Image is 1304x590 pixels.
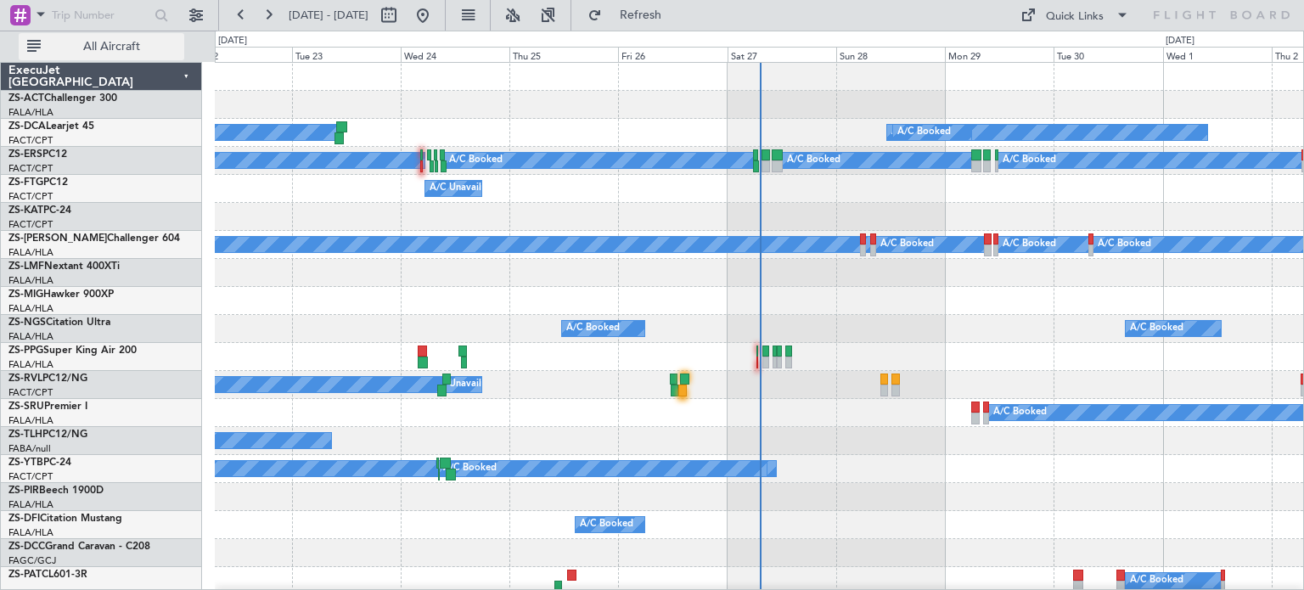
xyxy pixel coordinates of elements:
[8,205,71,216] a: ZS-KATPC-24
[880,232,934,257] div: A/C Booked
[580,512,633,537] div: A/C Booked
[8,498,53,511] a: FALA/HLA
[44,41,179,53] span: All Aircraft
[8,358,53,371] a: FALA/HLA
[8,149,42,160] span: ZS-ERS
[787,148,840,173] div: A/C Booked
[19,33,184,60] button: All Aircraft
[8,289,114,300] a: ZS-MIGHawker 900XP
[1003,232,1056,257] div: A/C Booked
[8,149,67,160] a: ZS-ERSPC12
[292,47,401,62] div: Tue 23
[8,289,43,300] span: ZS-MIG
[8,134,53,147] a: FACT/CPT
[8,554,56,567] a: FAGC/GCJ
[8,402,87,412] a: ZS-SRUPremier I
[8,442,51,455] a: FABA/null
[8,402,44,412] span: ZS-SRU
[836,47,945,62] div: Sun 28
[605,9,677,21] span: Refresh
[8,514,122,524] a: ZS-DFICitation Mustang
[1098,232,1151,257] div: A/C Booked
[8,177,43,188] span: ZS-FTG
[183,47,291,62] div: Mon 22
[8,106,53,119] a: FALA/HLA
[8,233,180,244] a: ZS-[PERSON_NAME]Challenger 604
[8,190,53,203] a: FACT/CPT
[8,570,87,580] a: ZS-PATCL601-3R
[945,47,1054,62] div: Mon 29
[8,458,43,468] span: ZS-YTB
[618,47,727,62] div: Fri 26
[1054,47,1162,62] div: Tue 30
[8,458,71,468] a: ZS-YTBPC-24
[8,526,53,539] a: FALA/HLA
[430,176,500,201] div: A/C Unavailable
[430,372,500,397] div: A/C Unavailable
[8,205,43,216] span: ZS-KAT
[8,261,44,272] span: ZS-LMF
[1163,47,1272,62] div: Wed 1
[8,570,42,580] span: ZS-PAT
[8,302,53,315] a: FALA/HLA
[401,47,509,62] div: Wed 24
[8,218,53,231] a: FACT/CPT
[8,177,68,188] a: ZS-FTGPC12
[8,93,44,104] span: ZS-ACT
[566,316,620,341] div: A/C Booked
[52,3,149,28] input: Trip Number
[8,542,150,552] a: ZS-DCCGrand Caravan - C208
[8,274,53,287] a: FALA/HLA
[8,486,104,496] a: ZS-PIRBeech 1900D
[218,34,247,48] div: [DATE]
[8,346,137,356] a: ZS-PPGSuper King Air 200
[8,246,53,259] a: FALA/HLA
[1046,8,1104,25] div: Quick Links
[8,514,40,524] span: ZS-DFI
[8,233,107,244] span: ZS-[PERSON_NAME]
[8,386,53,399] a: FACT/CPT
[580,2,682,29] button: Refresh
[8,121,46,132] span: ZS-DCA
[993,400,1047,425] div: A/C Booked
[8,261,120,272] a: ZS-LMFNextant 400XTi
[8,330,53,343] a: FALA/HLA
[8,162,53,175] a: FACT/CPT
[1012,2,1138,29] button: Quick Links
[8,486,39,496] span: ZS-PIR
[8,430,87,440] a: ZS-TLHPC12/NG
[8,542,45,552] span: ZS-DCC
[1130,316,1183,341] div: A/C Booked
[8,346,43,356] span: ZS-PPG
[1003,148,1056,173] div: A/C Booked
[8,374,87,384] a: ZS-RVLPC12/NG
[8,317,110,328] a: ZS-NGSCitation Ultra
[8,121,94,132] a: ZS-DCALearjet 45
[443,456,497,481] div: A/C Booked
[8,470,53,483] a: FACT/CPT
[8,317,46,328] span: ZS-NGS
[8,430,42,440] span: ZS-TLH
[449,148,503,173] div: A/C Booked
[289,8,368,23] span: [DATE] - [DATE]
[8,93,117,104] a: ZS-ACTChallenger 300
[897,120,951,145] div: A/C Booked
[8,374,42,384] span: ZS-RVL
[509,47,618,62] div: Thu 25
[8,414,53,427] a: FALA/HLA
[728,47,836,62] div: Sat 27
[1166,34,1194,48] div: [DATE]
